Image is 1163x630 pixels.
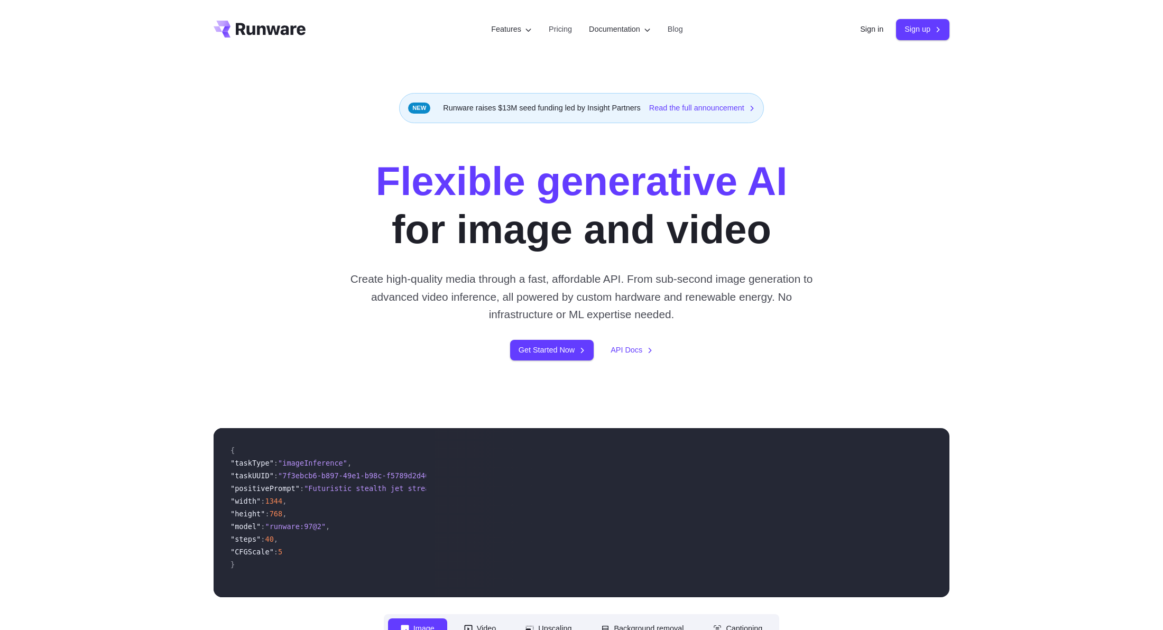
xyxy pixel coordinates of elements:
h1: for image and video [376,157,788,253]
span: "7f3ebcb6-b897-49e1-b98c-f5789d2d40d7" [278,471,442,480]
span: "taskUUID" [230,471,274,480]
label: Documentation [589,23,651,35]
span: { [230,446,235,455]
span: , [274,535,278,543]
p: Create high-quality media through a fast, affordable API. From sub-second image generation to adv... [346,270,817,323]
span: : [274,471,278,480]
span: : [265,509,269,518]
span: , [282,509,287,518]
span: 1344 [265,497,282,505]
span: : [261,535,265,543]
a: Blog [668,23,683,35]
a: API Docs [611,344,653,356]
span: , [282,497,287,505]
span: "runware:97@2" [265,522,326,531]
a: Get Started Now [510,340,594,360]
a: Sign in [860,23,883,35]
span: : [300,484,304,493]
span: 40 [265,535,273,543]
span: : [261,522,265,531]
a: Read the full announcement [649,102,755,114]
span: "steps" [230,535,261,543]
a: Sign up [896,19,949,40]
span: "width" [230,497,261,505]
span: "imageInference" [278,459,347,467]
span: } [230,560,235,569]
span: "model" [230,522,261,531]
span: "taskType" [230,459,274,467]
a: Pricing [549,23,572,35]
span: , [326,522,330,531]
span: "CFGScale" [230,548,274,556]
span: "Futuristic stealth jet streaking through a neon-lit cityscape with glowing purple exhaust" [304,484,698,493]
span: 768 [270,509,283,518]
span: "positivePrompt" [230,484,300,493]
span: : [274,459,278,467]
a: Go to / [214,21,306,38]
span: "height" [230,509,265,518]
strong: Flexible generative AI [376,159,788,203]
span: , [347,459,352,467]
span: : [261,497,265,505]
label: Features [491,23,532,35]
div: Runware raises $13M seed funding led by Insight Partners [399,93,764,123]
span: : [274,548,278,556]
span: 5 [278,548,282,556]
